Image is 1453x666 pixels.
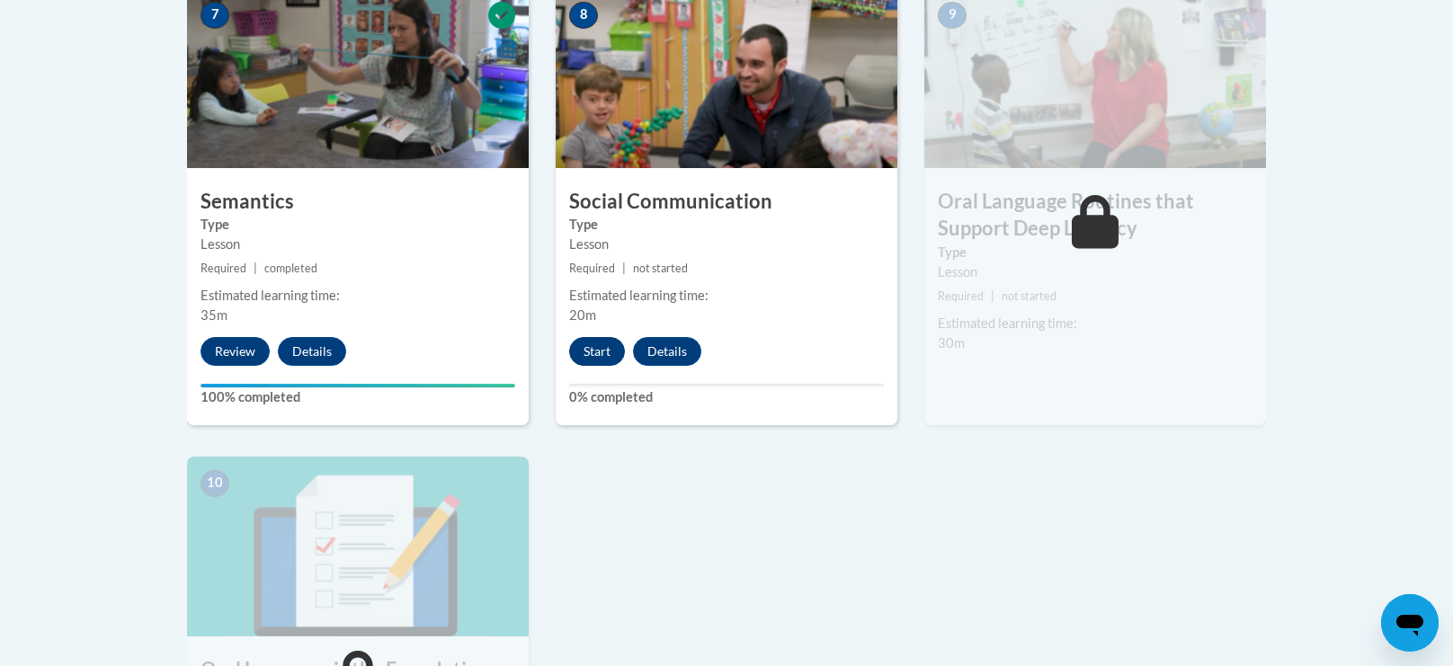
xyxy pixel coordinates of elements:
[187,457,529,636] img: Course Image
[201,215,515,235] label: Type
[924,188,1266,244] h3: Oral Language Routines that Support Deep Literacy
[633,262,688,275] span: not started
[254,262,257,275] span: |
[938,335,965,351] span: 30m
[569,286,884,306] div: Estimated learning time:
[201,262,246,275] span: Required
[569,307,596,323] span: 20m
[938,314,1252,333] div: Estimated learning time:
[633,337,701,366] button: Details
[278,337,346,366] button: Details
[1381,594,1439,652] iframe: Button to launch messaging window
[569,387,884,407] label: 0% completed
[1002,289,1056,303] span: not started
[201,337,270,366] button: Review
[201,235,515,254] div: Lesson
[201,307,227,323] span: 35m
[201,470,229,497] span: 10
[938,2,967,29] span: 9
[938,262,1252,282] div: Lesson
[569,337,625,366] button: Start
[201,387,515,407] label: 100% completed
[556,188,897,216] h3: Social Communication
[569,215,884,235] label: Type
[569,235,884,254] div: Lesson
[201,384,515,387] div: Your progress
[938,289,984,303] span: Required
[264,262,317,275] span: completed
[622,262,626,275] span: |
[569,262,615,275] span: Required
[201,286,515,306] div: Estimated learning time:
[187,188,529,216] h3: Semantics
[569,2,598,29] span: 8
[201,2,229,29] span: 7
[991,289,994,303] span: |
[938,243,1252,262] label: Type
